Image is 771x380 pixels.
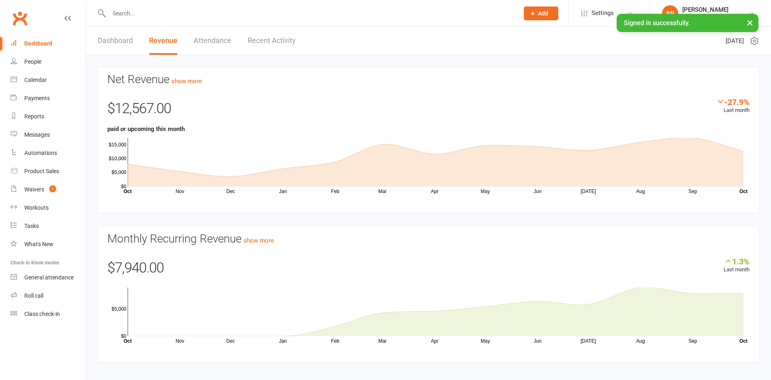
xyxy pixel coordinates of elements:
a: Dashboard [11,34,85,53]
a: General attendance kiosk mode [11,268,85,287]
h3: Monthly Recurring Revenue [107,233,750,245]
a: What's New [11,235,85,253]
a: Product Sales [11,162,85,180]
div: AR [662,5,678,21]
div: 1.3% [724,257,750,266]
a: Reports [11,107,85,126]
a: Roll call [11,287,85,305]
div: General attendance [24,274,74,281]
div: Workouts [24,204,49,211]
a: Calendar [11,71,85,89]
strong: paid or upcoming this month [107,125,185,133]
a: Tasks [11,217,85,235]
a: People [11,53,85,71]
div: Roll call [24,292,43,299]
div: Product Sales [24,168,59,174]
a: Clubworx [10,8,30,28]
a: Automations [11,144,85,162]
button: Add [524,6,558,20]
a: show more [171,77,202,85]
a: show more [243,237,274,244]
div: Reports [24,113,44,120]
div: Payments [24,95,50,101]
div: Last month [724,257,750,274]
div: The Weight Rm [682,13,728,21]
div: Messages [24,131,50,138]
div: Waivers [24,186,44,193]
span: [DATE] [726,36,744,46]
div: Last month [716,97,750,115]
div: People [24,58,41,65]
h3: Net Revenue [107,73,750,86]
div: What's New [24,241,53,247]
div: Automations [24,150,57,156]
a: Class kiosk mode [11,305,85,323]
div: -27.9% [716,97,750,106]
a: Dashboard [98,27,133,55]
span: Add [538,10,548,17]
div: Class check-in [24,311,60,317]
span: Settings [592,4,614,22]
div: [PERSON_NAME] [682,6,728,13]
span: 1 [49,185,56,192]
input: Search... [107,8,513,19]
div: Calendar [24,77,47,83]
a: Payments [11,89,85,107]
div: $7,940.00 [107,257,750,283]
a: Workouts [11,199,85,217]
a: Recent Activity [248,27,296,55]
a: Attendance [194,27,231,55]
div: Tasks [24,223,39,229]
a: Messages [11,126,85,144]
button: × [743,14,757,31]
a: Waivers 1 [11,180,85,199]
div: Dashboard [24,40,52,47]
span: Signed in successfully. [624,19,690,27]
a: Revenue [149,27,177,55]
div: $12,567.00 [107,97,750,124]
